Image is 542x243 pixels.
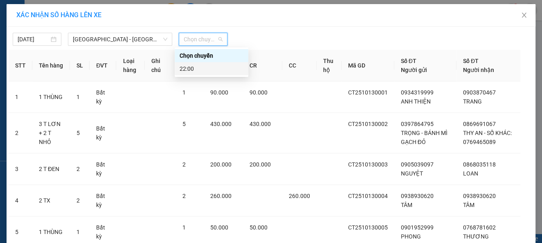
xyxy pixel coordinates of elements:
span: 260.000 [210,193,231,199]
span: 0934319999 [401,89,434,96]
span: TRANG [463,98,482,105]
th: STT [9,50,32,81]
span: 0903870467 [463,89,496,96]
div: 22:00 [180,64,243,73]
span: 50.000 [210,224,228,231]
span: 200.000 [250,161,271,168]
span: PHONG [401,233,421,240]
span: 0938930620 [463,193,496,199]
b: [DOMAIN_NAME] [69,31,112,38]
span: 1 [182,224,186,231]
span: 2 [76,197,80,204]
span: 0768781602 [463,224,496,231]
span: 2 [182,193,186,199]
img: logo.jpg [89,10,108,30]
span: XÁC NHẬN SỐ HÀNG LÊN XE [16,11,101,19]
span: Số ĐT [463,58,479,64]
span: close [521,12,527,18]
td: Bất kỳ [90,153,116,185]
th: Ghi chú [145,50,176,81]
span: 0397864795 [401,121,434,127]
span: 2 [76,166,80,172]
td: 3 T LƠN + 2 T NHỎ [32,113,70,153]
span: 430.000 [250,121,271,127]
button: Close [513,4,535,27]
span: 5 [76,130,80,136]
td: 4 [9,185,32,216]
span: ANH THIỆN [401,98,431,105]
b: Phương Nam Express [10,53,45,106]
span: 260.000 [289,193,310,199]
td: Bất kỳ [90,185,116,216]
span: CT2510130005 [348,224,388,231]
th: CR [243,50,282,81]
td: 2 T ĐEN [32,153,70,185]
span: CT2510130003 [348,161,388,168]
span: 0901952999 [401,224,434,231]
td: Bất kỳ [90,113,116,153]
span: CT2510130001 [348,89,388,96]
span: Số ĐT [401,58,416,64]
td: 3 [9,153,32,185]
span: 1 [182,89,186,96]
span: TRỌNG - BÁNH MÌ GẠCH ĐỎ [401,130,448,145]
th: Tên hàng [32,50,70,81]
span: 50.000 [250,224,268,231]
td: 2 [9,113,32,153]
th: Mã GD [342,50,394,81]
span: LOAN [463,170,478,177]
div: Chọn chuyến [180,51,243,60]
span: 0869691067 [463,121,496,127]
span: Chọn chuyến [184,33,223,45]
span: 0868035118 [463,161,496,168]
span: TÂM [401,202,412,208]
span: CT2510130004 [348,193,388,199]
td: 2 TX [32,185,70,216]
td: Bất kỳ [90,81,116,113]
th: SL [70,50,90,81]
span: Người gửi [401,67,427,73]
input: 13/10/2025 [18,35,49,44]
th: Thu hộ [317,50,342,81]
span: 0938930620 [401,193,434,199]
span: 5 [182,121,186,127]
th: Loại hàng [116,50,145,81]
span: NGUYỆT [401,170,423,177]
span: 1 [76,94,80,100]
span: down [163,37,168,42]
span: CT2510130002 [348,121,388,127]
span: THY AN - SỐ KHÁC: 0769465089 [463,130,512,145]
span: Nha Trang - Sài Gòn (Hàng hoá) [73,33,167,45]
span: THƯƠNG [463,233,489,240]
span: 2 [182,161,186,168]
li: (c) 2017 [69,39,112,49]
span: TÂM [463,202,475,208]
span: 1 [76,229,80,235]
span: 430.000 [210,121,231,127]
th: CC [282,50,317,81]
span: 90.000 [250,89,268,96]
span: 90.000 [210,89,228,96]
span: Người nhận [463,67,494,73]
div: Chọn chuyến [175,49,248,62]
td: 1 [9,81,32,113]
span: 200.000 [210,161,231,168]
span: 0905039097 [401,161,434,168]
td: 1 THÙNG [32,81,70,113]
th: ĐVT [90,50,116,81]
b: Gửi khách hàng [50,12,81,50]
